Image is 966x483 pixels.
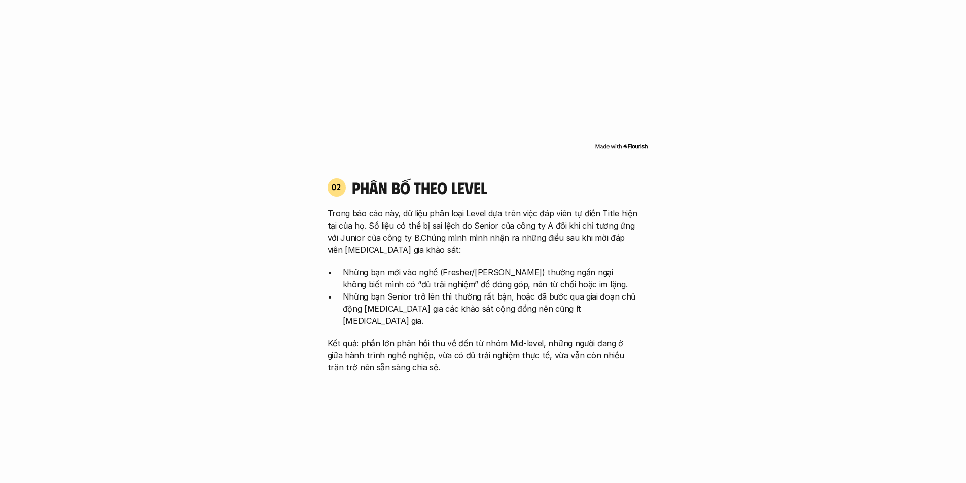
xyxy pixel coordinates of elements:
[595,142,648,151] img: Made with Flourish
[328,337,639,374] p: Kết quả: phần lớn phản hồi thu về đến từ nhóm Mid-level, những người đang ở giữa hành trình nghề ...
[332,183,341,191] p: 02
[343,266,639,290] p: Những bạn mới vào nghề (Fresher/[PERSON_NAME]) thường ngần ngại không biết mình có “đủ trải nghiệ...
[343,290,639,327] p: Những bạn Senior trở lên thì thường rất bận, hoặc đã bước qua giai đoạn chủ động [MEDICAL_DATA] g...
[328,207,639,256] p: Trong báo cáo này, dữ liệu phân loại Level dựa trên việc đáp viên tự điền Title hiện tại của họ. ...
[352,178,639,197] h4: phân bố theo Level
